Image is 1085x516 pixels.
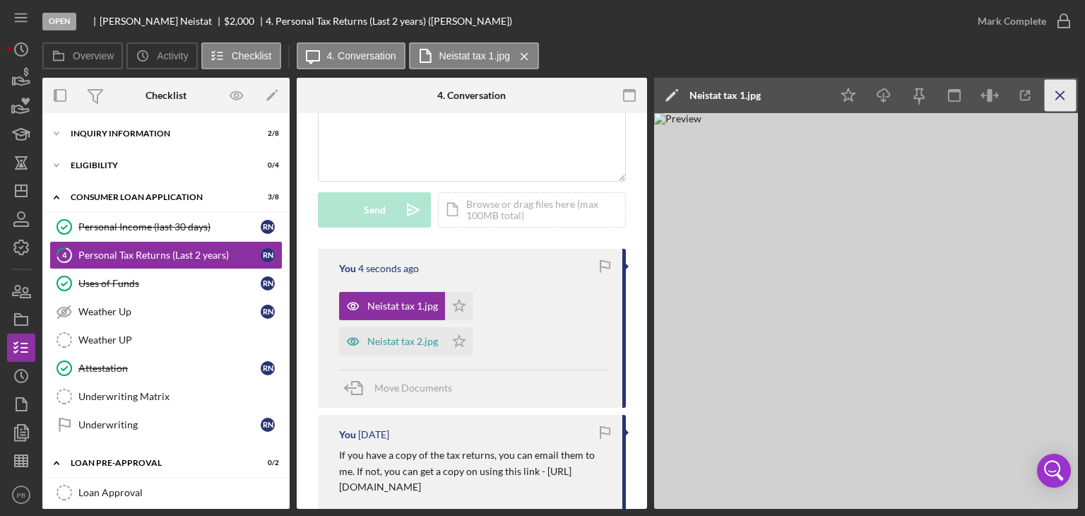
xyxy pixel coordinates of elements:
div: 4. Personal Tax Returns (Last 2 years) ([PERSON_NAME]) [266,16,512,27]
div: Attestation [78,363,261,374]
button: Neistat tax 1.jpg [339,292,473,320]
a: 4Personal Tax Returns (Last 2 years)RN [49,241,283,269]
a: Weather UpRN [49,298,283,326]
button: Send [318,192,431,228]
a: Personal Income (last 30 days)RN [49,213,283,241]
tspan: 4 [62,250,67,259]
div: Mark Complete [978,7,1046,35]
time: 2025-09-30 15:03 [358,429,389,440]
button: Overview [42,42,123,69]
a: Underwriting Matrix [49,382,283,411]
text: PB [17,491,26,499]
div: Personal Income (last 30 days) [78,221,261,233]
p: If you have a copy of the tax returns, you can email them to me. If not, you can get a copy on us... [339,447,608,495]
label: Neistat tax 1.jpg [439,50,510,61]
div: [PERSON_NAME] Neistat [100,16,224,27]
div: Underwriting Matrix [78,391,282,402]
img: Preview [654,113,1078,509]
div: R N [261,220,275,234]
div: Consumer Loan Application [71,193,244,201]
div: 3 / 8 [254,193,279,201]
div: You [339,263,356,274]
div: You [339,429,356,440]
div: Open [42,13,76,30]
div: Personal Tax Returns (Last 2 years) [78,250,261,261]
label: 4. Conversation [327,50,396,61]
span: $2,000 [224,15,254,27]
div: Neistat tax 1.jpg [367,300,438,312]
button: Checklist [201,42,281,69]
div: Loan Pre-Approval [71,459,244,467]
button: Activity [126,42,197,69]
div: 2 / 8 [254,129,279,138]
div: R N [261,361,275,375]
button: Neistat tax 1.jpg [409,42,539,69]
time: 2025-10-13 22:19 [358,263,419,274]
label: Checklist [232,50,272,61]
div: Neistat tax 1.jpg [689,90,761,101]
a: Weather UP [49,326,283,354]
a: UnderwritingRN [49,411,283,439]
label: Activity [157,50,188,61]
div: Send [364,192,386,228]
a: Uses of FundsRN [49,269,283,298]
div: Checklist [146,90,186,101]
div: Inquiry Information [71,129,244,138]
span: Move Documents [374,382,452,394]
button: Mark Complete [964,7,1078,35]
div: Uses of Funds [78,278,261,289]
div: Underwriting [78,419,261,430]
label: Overview [73,50,114,61]
a: AttestationRN [49,354,283,382]
button: PB [7,481,35,509]
div: Loan Approval [78,487,282,498]
div: Eligibility [71,161,244,170]
div: R N [261,418,275,432]
div: Weather UP [78,334,282,346]
div: R N [261,305,275,319]
div: Weather Up [78,306,261,317]
button: 4. Conversation [297,42,405,69]
div: 0 / 2 [254,459,279,467]
button: Neistat tax 2.jpg [339,327,473,356]
div: 4. Conversation [437,90,506,101]
div: 0 / 4 [254,161,279,170]
div: R N [261,248,275,262]
div: Neistat tax 2.jpg [367,336,438,347]
div: Open Intercom Messenger [1037,454,1071,488]
a: Loan Approval [49,479,283,507]
div: R N [261,276,275,291]
button: Move Documents [339,370,466,406]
